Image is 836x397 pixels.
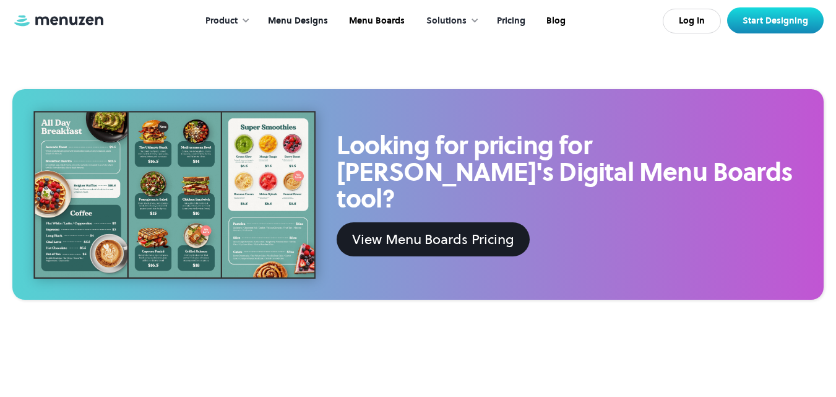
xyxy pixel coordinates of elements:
[352,229,514,250] div: View Menu Boards Pricing
[337,222,529,256] a: View Menu Boards Pricing
[535,2,575,40] a: Blog
[663,9,721,33] a: Log In
[727,7,824,33] a: Start Designing
[205,14,238,28] div: Product
[414,2,485,40] div: Solutions
[426,14,467,28] div: Solutions
[485,2,535,40] a: Pricing
[256,2,337,40] a: Menu Designs
[193,2,256,40] div: Product
[337,2,414,40] a: Menu Boards
[337,133,793,212] h2: Looking for pricing for [PERSON_NAME]'s Digital Menu Boards tool?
